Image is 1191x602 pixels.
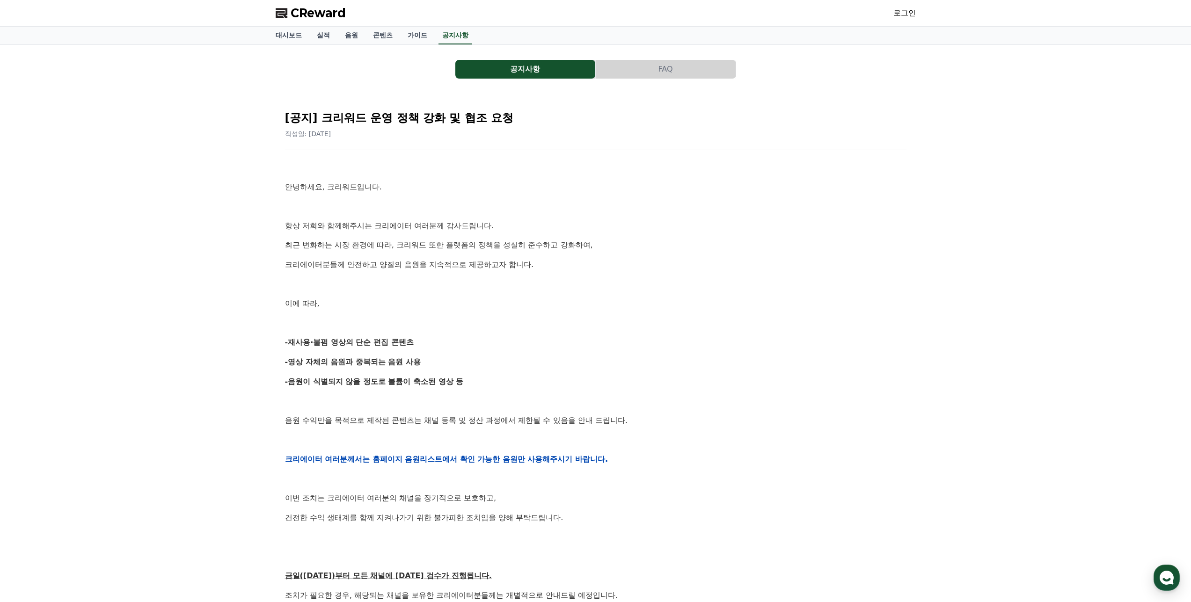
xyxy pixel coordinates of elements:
[145,311,156,318] span: 설정
[455,60,595,79] button: 공지사항
[285,181,906,193] p: 안녕하세요, 크리워드입니다.
[438,27,472,44] a: 공지사항
[365,27,400,44] a: 콘텐츠
[285,297,906,310] p: 이에 따라,
[285,492,906,504] p: 이번 조치는 크리에이터 여러분의 채널을 장기적으로 보호하고,
[285,357,421,366] strong: -영상 자체의 음원과 중복되는 음원 사용
[596,60,736,79] button: FAQ
[455,60,596,79] a: 공지사항
[309,27,337,44] a: 실적
[86,311,97,319] span: 대화
[285,377,464,386] strong: -음원이 식별되지 않을 정도로 볼륨이 축소된 영상 등
[285,571,492,580] u: 금일([DATE])부터 모든 채널에 [DATE] 검수가 진행됩니다.
[285,589,906,602] p: 조치가 필요한 경우, 해당되는 채널을 보유한 크리에이터분들께는 개별적으로 안내드릴 예정입니다.
[285,512,906,524] p: 건전한 수익 생태계를 함께 지켜나가기 위한 불가피한 조치임을 양해 부탁드립니다.
[285,338,414,347] strong: -재사용·불펌 영상의 단순 편집 콘텐츠
[400,27,435,44] a: 가이드
[285,130,331,138] span: 작성일: [DATE]
[893,7,916,19] a: 로그인
[3,297,62,320] a: 홈
[285,220,906,232] p: 항상 저희와 함께해주시는 크리에이터 여러분께 감사드립니다.
[29,311,35,318] span: 홈
[285,414,906,427] p: 음원 수익만을 목적으로 제작된 콘텐츠는 채널 등록 및 정산 과정에서 제한될 수 있음을 안내 드립니다.
[268,27,309,44] a: 대시보드
[285,110,906,125] h2: [공지] 크리워드 운영 정책 강화 및 협조 요청
[285,455,608,464] strong: 크리에이터 여러분께서는 홈페이지 음원리스트에서 확인 가능한 음원만 사용해주시기 바랍니다.
[285,259,906,271] p: 크리에이터분들께 안전하고 양질의 음원을 지속적으로 제공하고자 합니다.
[337,27,365,44] a: 음원
[276,6,346,21] a: CReward
[291,6,346,21] span: CReward
[62,297,121,320] a: 대화
[285,239,906,251] p: 최근 변화하는 시장 환경에 따라, 크리워드 또한 플랫폼의 정책을 성실히 준수하고 강화하여,
[121,297,180,320] a: 설정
